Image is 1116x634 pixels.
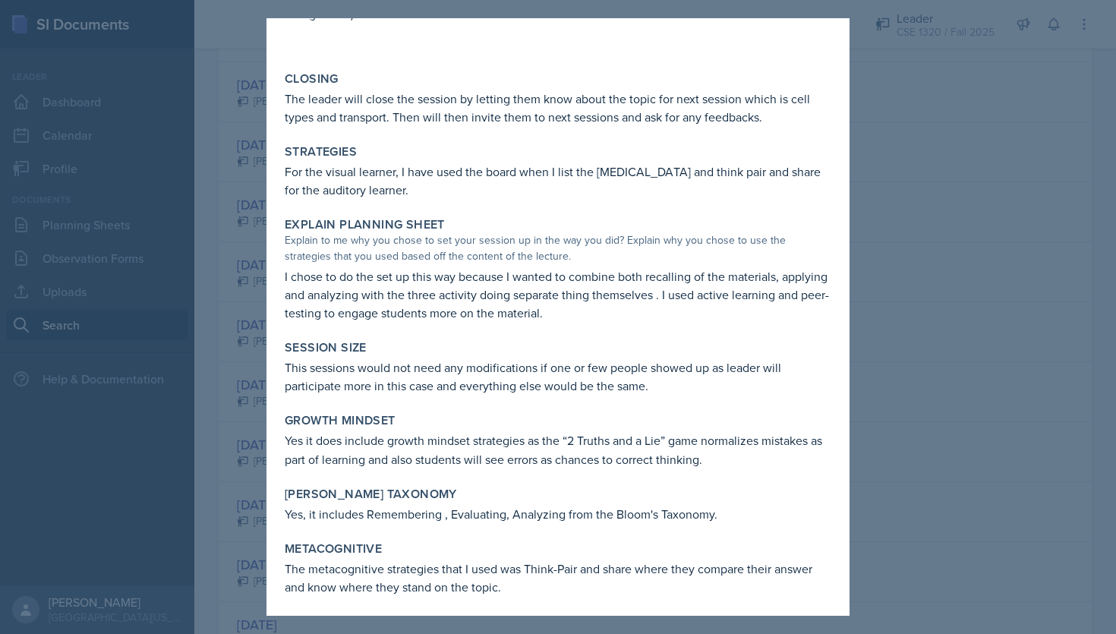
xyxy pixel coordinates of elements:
label: [PERSON_NAME] Taxonomy [285,487,457,502]
p: For the visual learner, I have used the board when I list the [MEDICAL_DATA] and think pair and s... [285,162,831,199]
p: This sessions would not need any modifications if one or few people showed up as leader will part... [285,358,831,395]
p: Yes, it includes Remembering , Evaluating, Analyzing from the Bloom's Taxonomy. [285,505,831,523]
label: Metacognitive [285,541,382,557]
label: Explain Planning Sheet [285,217,445,232]
p: The leader will close the session by letting them know about the topic for next session which is ... [285,90,831,126]
div: Explain to me why you chose to set your session up in the way you did? Explain why you chose to u... [285,232,831,264]
p: I chose to do the set up this way because I wanted to combine both recalling of the materials, ap... [285,267,831,322]
label: Growth Mindset [285,413,396,428]
label: Session Size [285,340,367,355]
label: Strategies [285,144,357,159]
p: The metacognitive strategies that I used was Think-Pair and share where they compare their answer... [285,560,831,596]
label: Closing [285,71,339,87]
p: Yes it does include growth mindset strategies as the “2 Truths and a Lie” game normalizes mistake... [285,431,831,468]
